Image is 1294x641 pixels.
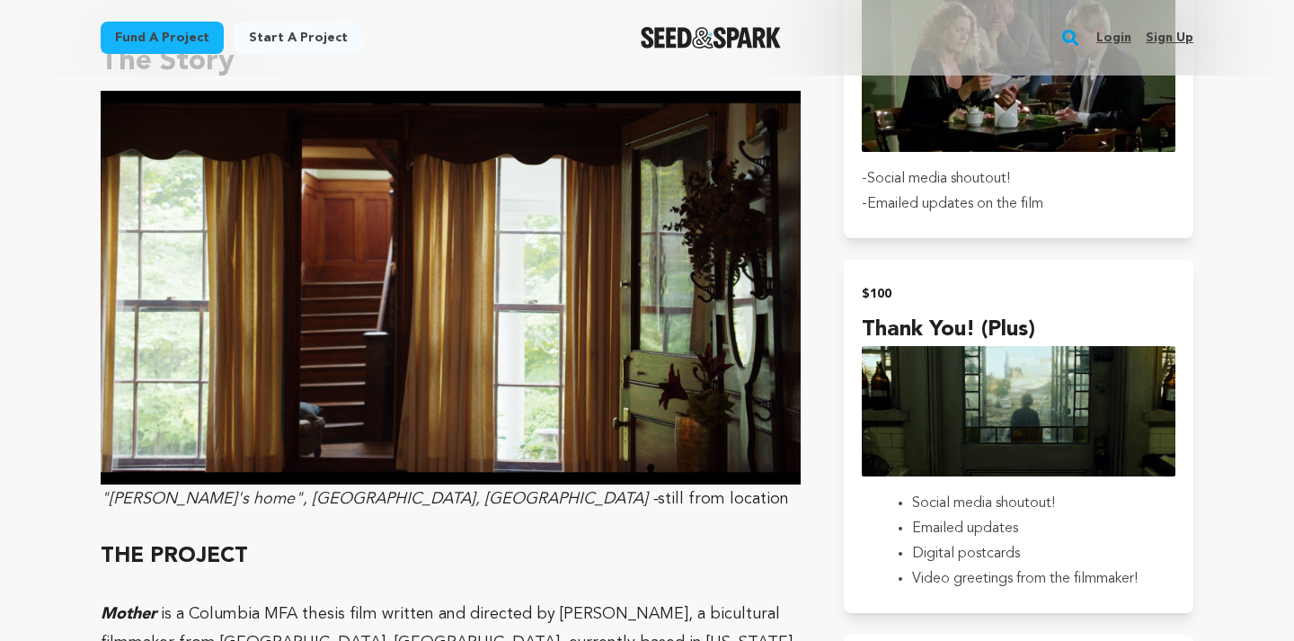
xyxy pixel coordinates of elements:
[912,491,1154,516] li: Social media shoutout!
[641,27,782,49] img: Seed&Spark Logo Dark Mode
[101,22,224,54] a: Fund a project
[101,491,658,507] em: "[PERSON_NAME]'s home", [GEOGRAPHIC_DATA], [GEOGRAPHIC_DATA] -
[912,516,1154,541] li: Emailed updates
[101,542,801,571] h2: THE PROJECT
[844,260,1193,613] button: $100 Thank you! (Plus) incentive Social media shoutout!Emailed updatesDigital postcardsVideo gree...
[101,606,156,622] em: Mother
[1096,23,1131,52] a: Login
[912,566,1154,592] li: Video greetings from the filmmaker!
[862,166,1175,191] p: -Social media shoutout!
[862,281,1175,307] h2: $100
[1146,23,1193,52] a: Sign up
[862,346,1175,476] img: incentive
[101,485,801,513] p: still from location
[912,541,1154,566] li: Digital postcards
[641,27,782,49] a: Seed&Spark Homepage
[235,22,362,54] a: Start a project
[862,314,1175,346] h4: Thank you! (Plus)
[101,91,801,485] img: 1755833306-562b87ae47f957240e04a820bfec9578.JPG
[862,191,1175,217] p: -Emailed updates on the film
